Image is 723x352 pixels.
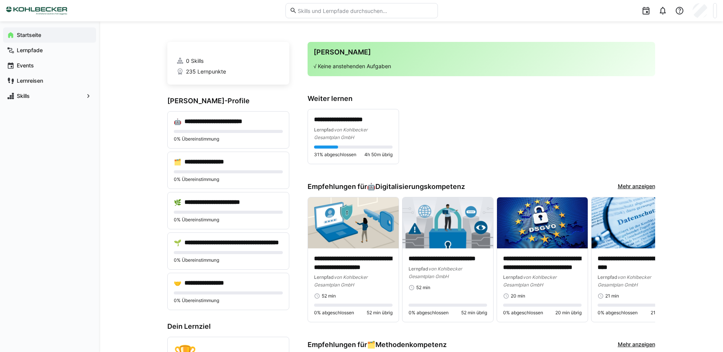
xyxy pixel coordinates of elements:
[167,97,289,105] h3: [PERSON_NAME]-Profile
[375,182,465,191] span: Digitalisierungskompetenz
[308,182,465,191] h3: Empfehlungen für
[511,293,525,299] span: 20 min
[598,274,651,288] span: von Kohlbecker Gesamtplan GmbH
[174,257,283,263] p: 0% Übereinstimmung
[174,118,181,125] div: 🤖
[367,182,465,191] div: 🤖
[186,68,226,75] span: 235 Lernpunkte
[592,197,682,248] img: image
[174,239,181,246] div: 🌱
[618,182,655,191] a: Mehr anzeigen
[503,274,556,288] span: von Kohlbecker Gesamtplan GmbH
[314,274,367,288] span: von Kohlbecker Gesamtplan GmbH
[314,48,649,56] h3: [PERSON_NAME]
[598,310,638,316] span: 0% abgeschlossen
[167,322,289,331] h3: Dein Lernziel
[555,310,582,316] span: 20 min übrig
[651,310,676,316] span: 21 min übrig
[186,57,204,65] span: 0 Skills
[409,266,428,272] span: Lernpfad
[308,94,655,103] h3: Weiter lernen
[174,198,181,206] div: 🌿
[322,293,336,299] span: 52 min
[402,197,493,248] img: image
[308,197,399,248] img: image
[364,152,393,158] span: 4h 50m übrig
[409,310,449,316] span: 0% abgeschlossen
[314,127,367,140] span: von Kohlbecker Gesamtplan GmbH
[297,7,433,14] input: Skills und Lernpfade durchsuchen…
[314,274,334,280] span: Lernpfad
[314,310,354,316] span: 0% abgeschlossen
[314,152,356,158] span: 31% abgeschlossen
[174,298,283,304] p: 0% Übereinstimmung
[497,197,588,248] img: image
[174,217,283,223] p: 0% Übereinstimmung
[409,266,462,279] span: von Kohlbecker Gesamtplan GmbH
[314,62,649,70] p: √ Keine anstehenden Aufgaben
[618,341,655,349] a: Mehr anzeigen
[416,285,430,291] span: 52 min
[503,274,523,280] span: Lernpfad
[375,341,447,349] span: Methodenkompetenz
[598,274,617,280] span: Lernpfad
[503,310,543,316] span: 0% abgeschlossen
[367,341,447,349] div: 🗂️
[605,293,619,299] span: 21 min
[308,341,447,349] h3: Empfehlungen für
[174,279,181,287] div: 🤝
[176,57,280,65] a: 0 Skills
[174,158,181,166] div: 🗂️
[174,176,283,182] p: 0% Übereinstimmung
[367,310,393,316] span: 52 min übrig
[314,127,334,133] span: Lernpfad
[461,310,487,316] span: 52 min übrig
[174,136,283,142] p: 0% Übereinstimmung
